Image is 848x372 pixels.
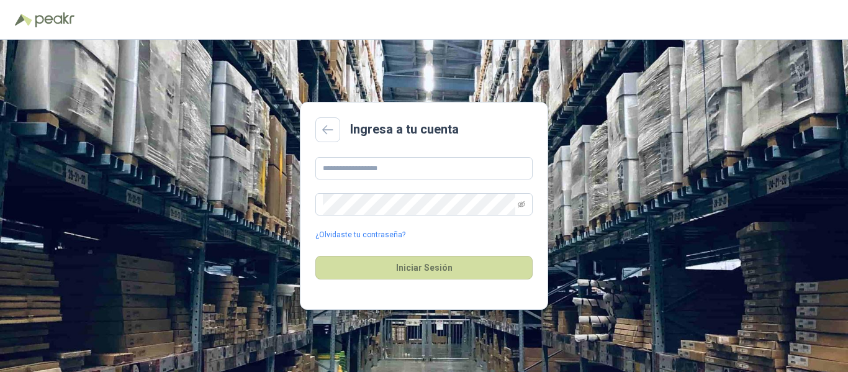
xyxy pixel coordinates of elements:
button: Iniciar Sesión [315,256,533,279]
h2: Ingresa a tu cuenta [350,120,459,139]
a: ¿Olvidaste tu contraseña? [315,229,405,241]
span: eye-invisible [518,201,525,208]
img: Peakr [35,12,74,27]
img: Logo [15,14,32,26]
